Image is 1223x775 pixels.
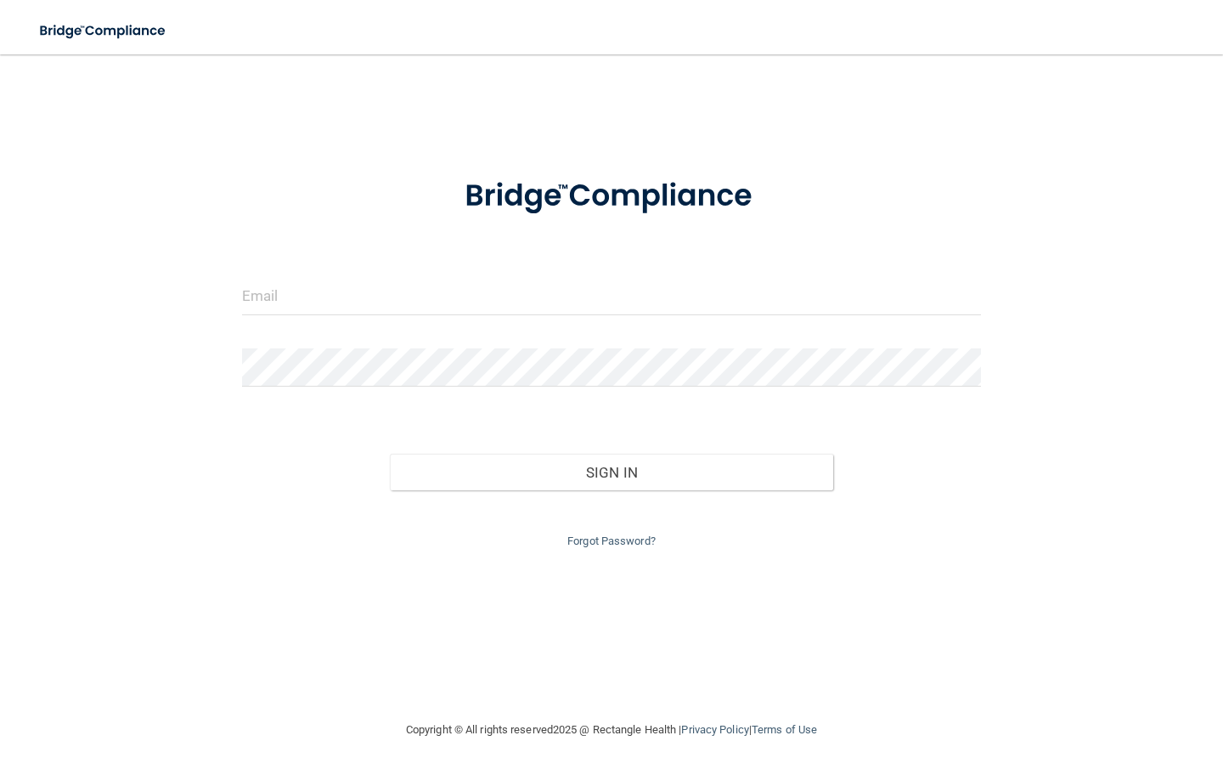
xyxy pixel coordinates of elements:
[752,723,817,736] a: Terms of Use
[681,723,748,736] a: Privacy Policy
[25,14,182,48] img: bridge_compliance_login_screen.278c3ca4.svg
[302,703,921,757] div: Copyright © All rights reserved 2025 @ Rectangle Health | |
[242,277,981,315] input: Email
[567,535,656,547] a: Forgot Password?
[433,156,790,236] img: bridge_compliance_login_screen.278c3ca4.svg
[390,454,833,491] button: Sign In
